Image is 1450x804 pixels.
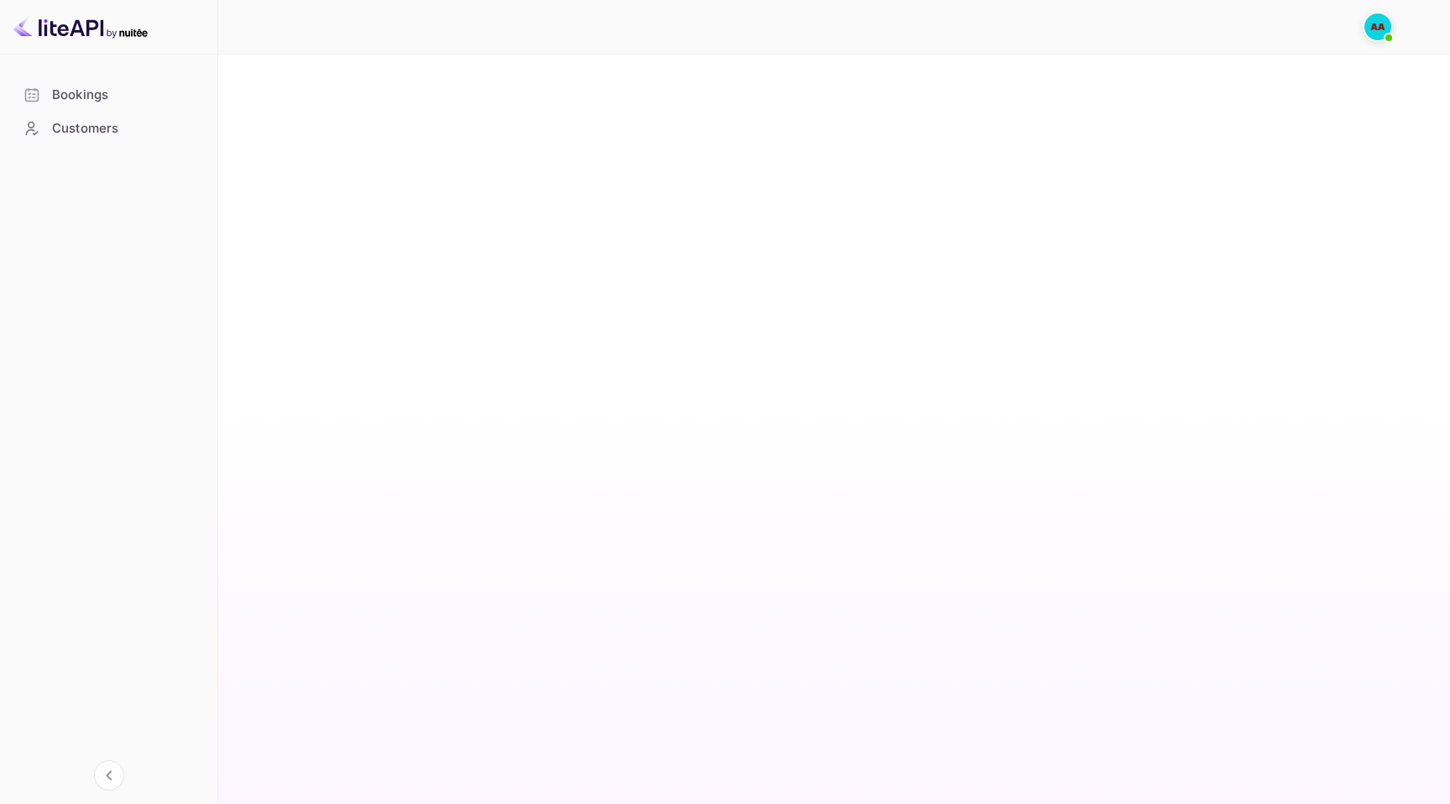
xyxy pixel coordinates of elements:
img: agent nine agent [1364,13,1391,40]
div: Bookings [10,79,207,112]
button: Collapse navigation [94,760,124,791]
img: LiteAPI logo [13,13,148,40]
a: Bookings [10,79,207,110]
div: Customers [52,119,199,138]
div: Customers [10,112,207,145]
a: Customers [10,112,207,144]
div: Bookings [52,86,199,105]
